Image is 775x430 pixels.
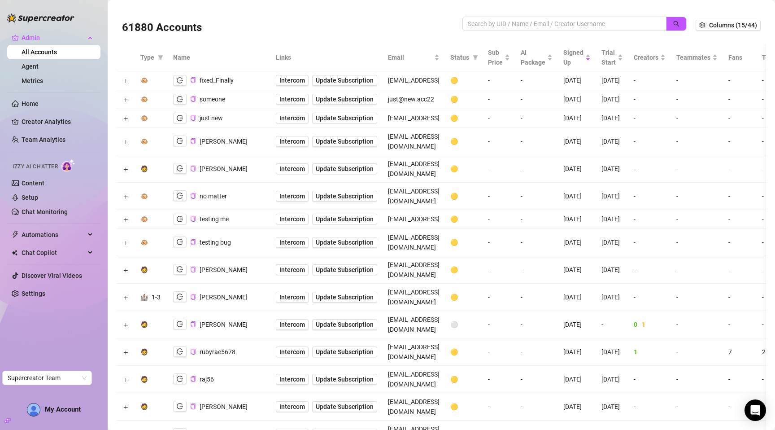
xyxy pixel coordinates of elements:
[177,165,183,171] span: logout
[177,96,183,102] span: logout
[279,136,305,146] span: Intercom
[596,284,628,311] td: [DATE]
[450,193,458,200] span: 🟡
[276,113,309,123] a: Intercom
[22,77,43,84] a: Metrics
[515,229,558,256] td: -
[22,246,85,260] span: Chat Copilot
[140,374,148,384] div: 🧔
[140,113,148,123] div: 🐵
[515,109,558,128] td: -
[312,237,377,248] button: Update Subscription
[515,183,558,210] td: -
[140,75,148,85] div: 🐵
[383,44,445,71] th: Email
[173,291,187,302] button: logout
[558,128,596,155] td: [DATE]
[671,44,723,71] th: Teammates
[676,193,678,200] span: -
[558,284,596,311] td: [DATE]
[316,215,374,223] span: Update Subscription
[316,239,374,246] span: Update Subscription
[383,284,445,311] td: [EMAIL_ADDRESS][DOMAIN_NAME]
[140,53,154,62] span: Type
[316,321,374,328] span: Update Subscription
[279,320,305,329] span: Intercom
[558,183,596,210] td: [DATE]
[7,13,74,22] img: logo-BBDzfeDw.svg
[22,180,44,187] a: Content
[383,71,445,90] td: [EMAIL_ADDRESS]
[723,229,757,256] td: -
[521,48,545,67] span: AI Package
[515,90,558,109] td: -
[276,163,309,174] a: Intercom
[177,115,183,121] span: logout
[316,294,374,301] span: Update Subscription
[22,272,82,279] a: Discover Viral Videos
[488,48,503,67] span: Sub Price
[122,193,130,200] button: Expand row
[190,115,196,122] button: Copy Account UID
[596,128,628,155] td: [DATE]
[276,319,309,330] a: Intercom
[676,96,678,103] span: -
[122,115,130,123] button: Expand row
[383,155,445,183] td: [EMAIL_ADDRESS][DOMAIN_NAME]
[515,128,558,155] td: -
[745,399,766,421] div: Open Intercom Messenger
[190,266,196,273] button: Copy Account UID
[177,376,183,382] span: logout
[483,229,515,256] td: -
[279,164,305,174] span: Intercom
[312,319,377,330] button: Update Subscription
[200,266,248,273] span: [PERSON_NAME]
[200,96,225,103] span: someone
[140,265,148,275] div: 🧔
[515,71,558,90] td: -
[190,115,196,121] span: copy
[22,100,39,107] a: Home
[676,114,678,122] span: -
[628,284,671,311] td: -
[483,155,515,183] td: -
[483,256,515,284] td: -
[190,193,196,199] button: Copy Account UID
[122,97,130,104] button: Expand row
[200,193,227,200] span: no matter
[140,347,148,357] div: 🧔
[450,77,458,84] span: 🟡
[122,78,130,85] button: Expand row
[122,376,130,383] button: Expand row
[22,114,93,129] a: Creator Analytics
[177,348,183,355] span: logout
[276,292,309,303] a: Intercom
[190,348,196,355] button: Copy Account UID
[122,404,130,411] button: Expand row
[270,44,383,71] th: Links
[596,90,628,109] td: [DATE]
[140,164,148,174] div: 🧔
[173,346,187,357] button: logout
[676,77,678,84] span: -
[483,44,515,71] th: Sub Price
[383,210,445,229] td: [EMAIL_ADDRESS]
[276,75,309,86] a: Intercom
[558,256,596,284] td: [DATE]
[483,284,515,311] td: -
[468,19,654,29] input: Search by UID / Name / Email / Creator Username
[723,155,757,183] td: -
[383,128,445,155] td: [EMAIL_ADDRESS][DOMAIN_NAME]
[558,229,596,256] td: [DATE]
[483,210,515,229] td: -
[483,90,515,109] td: -
[173,214,187,224] button: logout
[723,44,757,71] th: Fans
[22,63,39,70] a: Agent
[316,138,374,145] span: Update Subscription
[515,155,558,183] td: -
[190,77,196,83] span: copy
[140,136,148,146] div: 🐵
[723,109,757,128] td: -
[483,71,515,90] td: -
